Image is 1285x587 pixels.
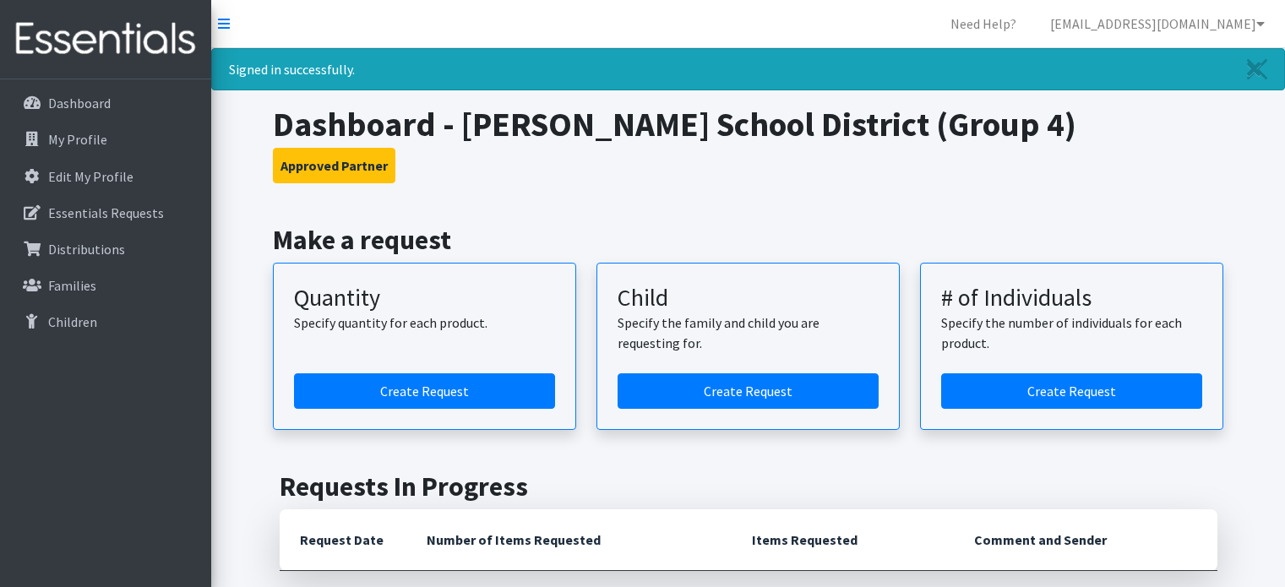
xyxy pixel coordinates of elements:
h3: Child [618,284,879,313]
h1: Dashboard - [PERSON_NAME] School District (Group 4) [273,104,1223,144]
a: Create a request for a child or family [618,373,879,409]
h3: Quantity [294,284,555,313]
img: HumanEssentials [7,11,204,68]
h3: # of Individuals [941,284,1202,313]
th: Number of Items Requested [406,509,732,571]
a: [EMAIL_ADDRESS][DOMAIN_NAME] [1037,7,1278,41]
p: Dashboard [48,95,111,111]
a: Dashboard [7,86,204,120]
h2: Requests In Progress [280,470,1217,503]
a: Children [7,305,204,339]
a: My Profile [7,122,204,156]
a: Close [1230,49,1284,90]
p: Essentials Requests [48,204,164,221]
a: Create a request by quantity [294,373,555,409]
a: Create a request by number of individuals [941,373,1202,409]
p: Children [48,313,97,330]
a: Need Help? [937,7,1030,41]
p: Families [48,277,96,294]
p: Specify quantity for each product. [294,313,555,333]
th: Comment and Sender [954,509,1217,571]
div: Signed in successfully. [211,48,1285,90]
a: Families [7,269,204,302]
a: Distributions [7,232,204,266]
p: My Profile [48,131,107,148]
h2: Make a request [273,224,1223,256]
p: Specify the family and child you are requesting for. [618,313,879,353]
th: Request Date [280,509,406,571]
p: Specify the number of individuals for each product. [941,313,1202,353]
a: Edit My Profile [7,160,204,193]
button: Approved Partner [273,148,395,183]
p: Distributions [48,241,125,258]
th: Items Requested [732,509,954,571]
p: Edit My Profile [48,168,133,185]
a: Essentials Requests [7,196,204,230]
